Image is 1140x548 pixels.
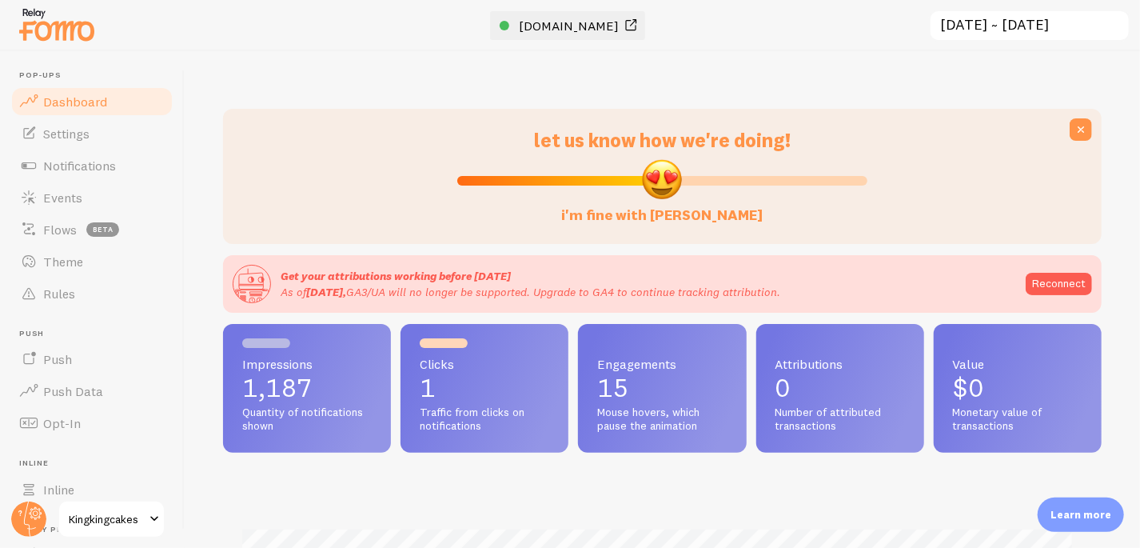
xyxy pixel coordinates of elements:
img: emoji.png [640,158,684,201]
p: Learn more [1050,507,1111,522]
span: As of GA3/UA will no longer be supported. Upgrade to GA4 to continue tracking attribution. [281,285,780,299]
span: Impressions [242,358,372,370]
span: Quantity of notifications shown [242,406,372,434]
a: Opt-In [10,407,174,439]
a: Notifications [10,150,174,182]
span: Monetary value of transactions [953,406,1082,434]
span: Inline [19,458,174,469]
span: Value [953,358,1082,370]
span: [DATE], [306,285,346,299]
span: Attributions [775,358,905,370]
a: Flows beta [10,214,174,246]
a: Reconnect [1026,273,1092,295]
span: Inline [43,482,74,498]
span: Get your attributions working before [DATE] [281,269,511,283]
span: Mouse hovers, which pause the animation [597,406,727,434]
span: Notifications [43,158,116,174]
p: 15 [597,375,727,401]
span: beta [86,222,119,237]
span: Flows [43,222,77,238]
a: Push Data [10,375,174,407]
a: Settings [10,118,174,150]
span: Events [43,190,82,206]
img: fomo-relay-logo-orange.svg [17,4,97,45]
span: Opt-In [43,415,81,431]
a: Inline [10,474,174,506]
span: Number of attributed transactions [775,406,905,434]
span: Engagements [597,358,727,370]
span: Push Data [43,383,103,399]
a: Rules [10,278,174,310]
p: 1 [420,375,549,401]
label: i'm fine with [PERSON_NAME] [562,190,763,225]
span: Push [19,329,174,339]
span: Push [43,351,72,367]
span: Clicks [420,358,549,370]
span: Dashboard [43,94,107,110]
a: Theme [10,246,174,278]
span: Pop-ups [19,70,174,81]
a: Push [10,343,174,375]
a: Kingkingcakes [58,500,165,538]
p: 1,187 [242,375,372,401]
span: Traffic from clicks on notifications [420,406,549,434]
span: Settings [43,126,90,142]
span: let us know how we're doing! [534,128,791,152]
span: Rules [43,286,75,302]
span: $0 [953,372,985,403]
p: 0 [775,375,905,401]
span: Theme [43,254,83,270]
a: Events [10,182,174,214]
span: Kingkingcakes [69,510,145,529]
a: Dashboard [10,86,174,118]
div: Learn more [1038,498,1124,532]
